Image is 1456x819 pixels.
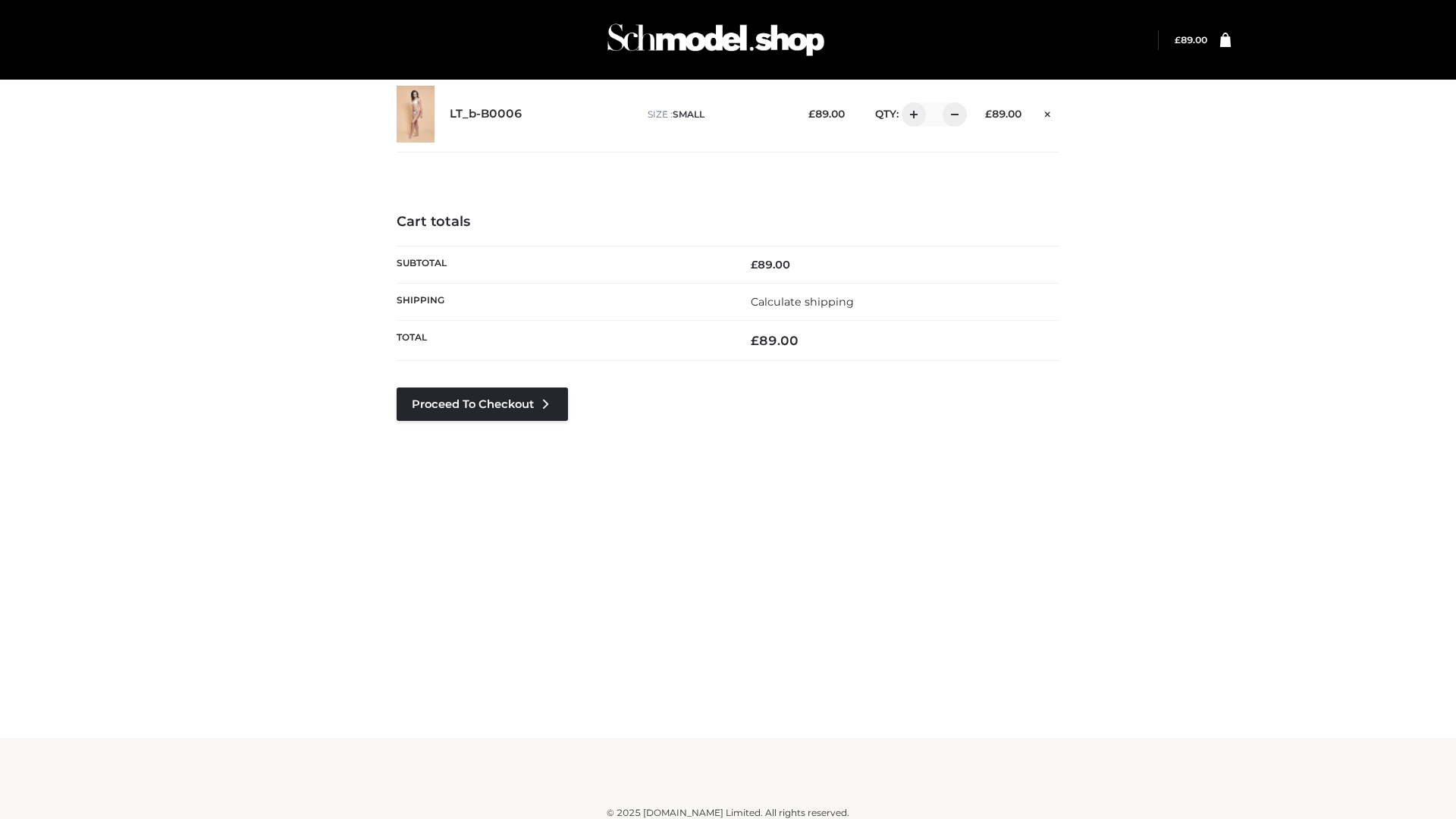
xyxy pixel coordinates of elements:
span: £ [985,108,992,120]
th: Subtotal [397,246,728,283]
div: QTY: [860,102,962,127]
a: Remove this item [1037,102,1059,122]
span: £ [751,333,759,348]
a: Calculate shipping [751,295,854,309]
span: £ [751,258,758,271]
p: size : [648,108,785,121]
a: LT_b-B0006 [450,107,522,121]
a: £89.00 [1175,34,1207,45]
bdi: 89.00 [751,333,799,348]
img: Schmodel Admin 964 [602,10,830,70]
bdi: 89.00 [808,108,845,120]
span: £ [808,108,815,120]
h4: Cart totals [397,214,1059,231]
span: £ [1175,34,1181,45]
bdi: 89.00 [985,108,1021,120]
span: SMALL [673,108,704,120]
bdi: 89.00 [1175,34,1207,45]
a: Proceed to Checkout [397,388,568,421]
th: Shipping [397,283,728,320]
bdi: 89.00 [751,258,790,271]
th: Total [397,321,728,361]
